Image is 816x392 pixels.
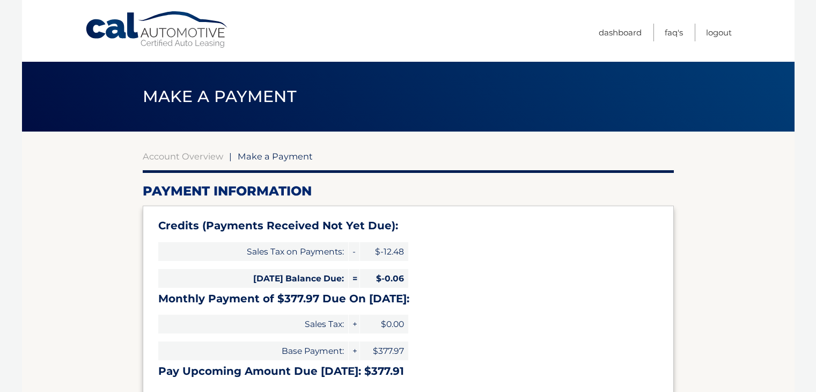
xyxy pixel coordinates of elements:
[158,269,348,288] span: [DATE] Balance Due:
[143,183,674,199] h2: Payment Information
[360,315,408,333] span: $0.00
[158,342,348,360] span: Base Payment:
[706,24,732,41] a: Logout
[158,292,658,306] h3: Monthly Payment of $377.97 Due On [DATE]:
[143,86,297,106] span: Make a Payment
[229,151,232,162] span: |
[349,342,359,360] span: +
[360,342,408,360] span: $377.97
[85,11,230,49] a: Cal Automotive
[158,219,658,233] h3: Credits (Payments Received Not Yet Due):
[158,365,658,378] h3: Pay Upcoming Amount Due [DATE]: $377.91
[158,242,348,261] span: Sales Tax on Payments:
[158,315,348,333] span: Sales Tax:
[360,269,408,288] span: $-0.06
[360,242,408,261] span: $-12.48
[599,24,642,41] a: Dashboard
[349,315,359,333] span: +
[143,151,223,162] a: Account Overview
[238,151,313,162] span: Make a Payment
[349,242,359,261] span: -
[349,269,359,288] span: =
[665,24,683,41] a: FAQ's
